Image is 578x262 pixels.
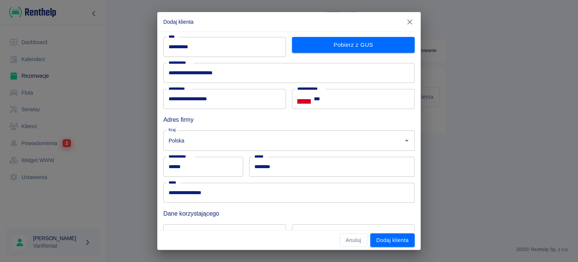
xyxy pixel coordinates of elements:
button: Otwórz [402,135,412,146]
button: Dodaj klienta [370,233,415,247]
button: Anuluj [340,233,367,247]
h6: Dane korzystającego [163,209,415,218]
h6: Adres firmy [163,115,415,124]
button: Pobierz z GUS [292,37,415,53]
label: Kraj [169,127,176,133]
h2: Dodaj klienta [157,12,421,32]
button: Select country [297,93,311,105]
